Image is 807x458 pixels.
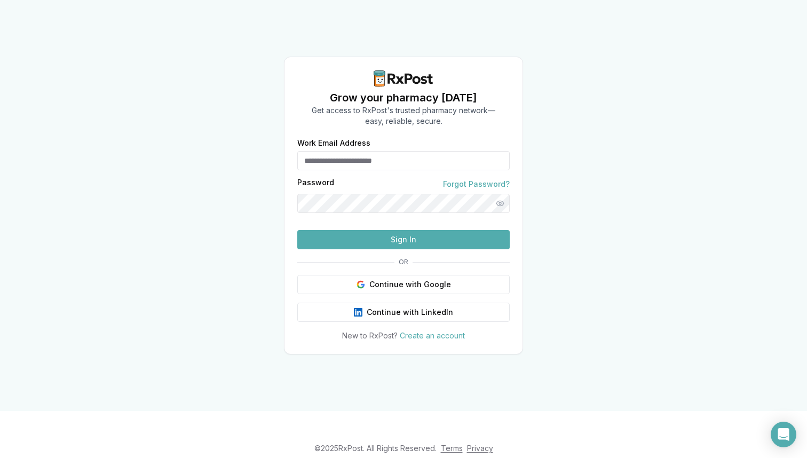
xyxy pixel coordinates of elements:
span: New to RxPost? [342,331,398,340]
span: OR [394,258,413,266]
a: Forgot Password? [443,179,510,189]
label: Password [297,179,334,189]
img: RxPost Logo [369,70,438,87]
p: Get access to RxPost's trusted pharmacy network— easy, reliable, secure. [312,105,495,127]
label: Work Email Address [297,139,510,147]
a: Terms [441,444,463,453]
img: LinkedIn [354,308,362,317]
button: Sign In [297,230,510,249]
button: Continue with Google [297,275,510,294]
button: Continue with LinkedIn [297,303,510,322]
a: Privacy [467,444,493,453]
a: Create an account [400,331,465,340]
div: Open Intercom Messenger [771,422,796,447]
img: Google [357,280,365,289]
button: Show password [490,194,510,213]
h1: Grow your pharmacy [DATE] [312,90,495,105]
